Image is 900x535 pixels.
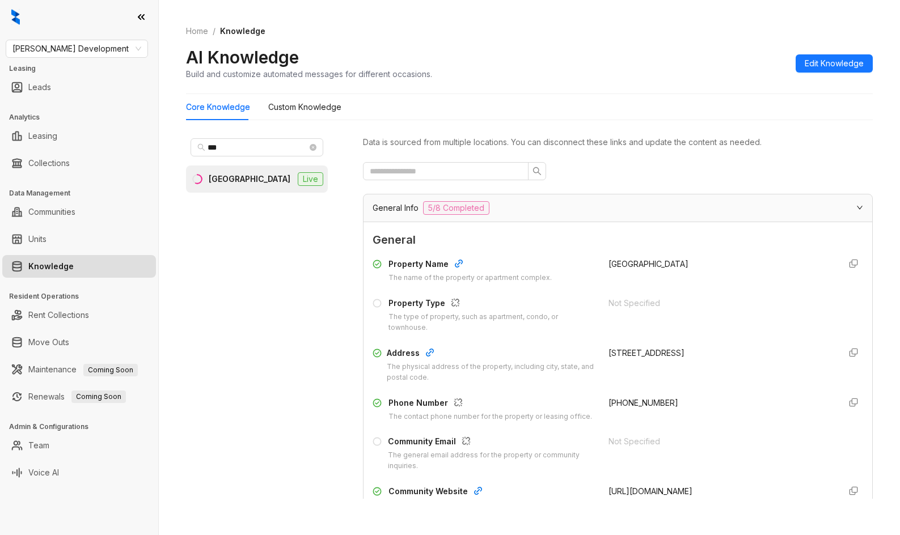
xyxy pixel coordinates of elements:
[71,390,126,403] span: Coming Soon
[28,304,89,326] a: Rent Collections
[213,25,216,37] li: /
[28,385,126,408] a: RenewalsComing Soon
[388,450,595,472] div: The general email address for the property or community inquiries.
[28,152,70,175] a: Collections
[388,297,595,312] div: Property Type
[310,144,316,151] span: close-circle
[388,258,552,273] div: Property Name
[609,347,831,359] div: [STREET_ADDRESS]
[9,188,158,198] h3: Data Management
[9,112,158,122] h3: Analytics
[28,331,69,354] a: Move Outs
[533,167,542,176] span: search
[856,204,863,211] span: expanded
[2,152,156,175] li: Collections
[609,486,692,496] span: [URL][DOMAIN_NAME]
[2,228,156,250] li: Units
[609,297,831,309] div: Not Specified
[12,40,141,57] span: Davis Development
[388,435,595,450] div: Community Email
[2,304,156,326] li: Rent Collections
[209,173,290,185] div: [GEOGRAPHIC_DATA]
[268,101,341,113] div: Custom Knowledge
[28,228,47,250] a: Units
[609,259,688,269] span: [GEOGRAPHIC_DATA]
[796,54,873,73] button: Edit Knowledge
[388,411,592,422] div: The contact phone number for the property or leasing office.
[388,397,592,411] div: Phone Number
[28,201,75,223] a: Communities
[186,68,432,80] div: Build and customize automated messages for different occasions.
[9,63,158,74] h3: Leasing
[220,26,265,36] span: Knowledge
[388,485,563,500] div: Community Website
[2,358,156,381] li: Maintenance
[373,231,863,249] span: General
[2,255,156,278] li: Knowledge
[2,76,156,99] li: Leads
[2,201,156,223] li: Communities
[186,46,299,68] h2: AI Knowledge
[363,136,873,148] div: Data is sourced from multiple locations. You can disconnect these links and update the content as...
[83,364,138,376] span: Coming Soon
[364,194,872,222] div: General Info5/8 Completed
[28,76,51,99] a: Leads
[805,57,864,70] span: Edit Knowledge
[609,435,831,448] div: Not Specified
[9,291,158,302] h3: Resident Operations
[2,434,156,457] li: Team
[298,172,323,186] span: Live
[609,398,678,407] span: [PHONE_NUMBER]
[373,202,419,214] span: General Info
[28,125,57,147] a: Leasing
[2,331,156,354] li: Move Outs
[423,201,489,215] span: 5/8 Completed
[387,347,595,362] div: Address
[388,273,552,283] div: The name of the property or apartment complex.
[197,143,205,151] span: search
[388,312,595,333] div: The type of property, such as apartment, condo, or townhouse.
[387,362,595,383] div: The physical address of the property, including city, state, and postal code.
[11,9,20,25] img: logo
[184,25,210,37] a: Home
[2,125,156,147] li: Leasing
[2,385,156,408] li: Renewals
[186,101,250,113] div: Core Knowledge
[28,461,59,484] a: Voice AI
[2,461,156,484] li: Voice AI
[9,422,158,432] h3: Admin & Configurations
[28,434,49,457] a: Team
[28,255,74,278] a: Knowledge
